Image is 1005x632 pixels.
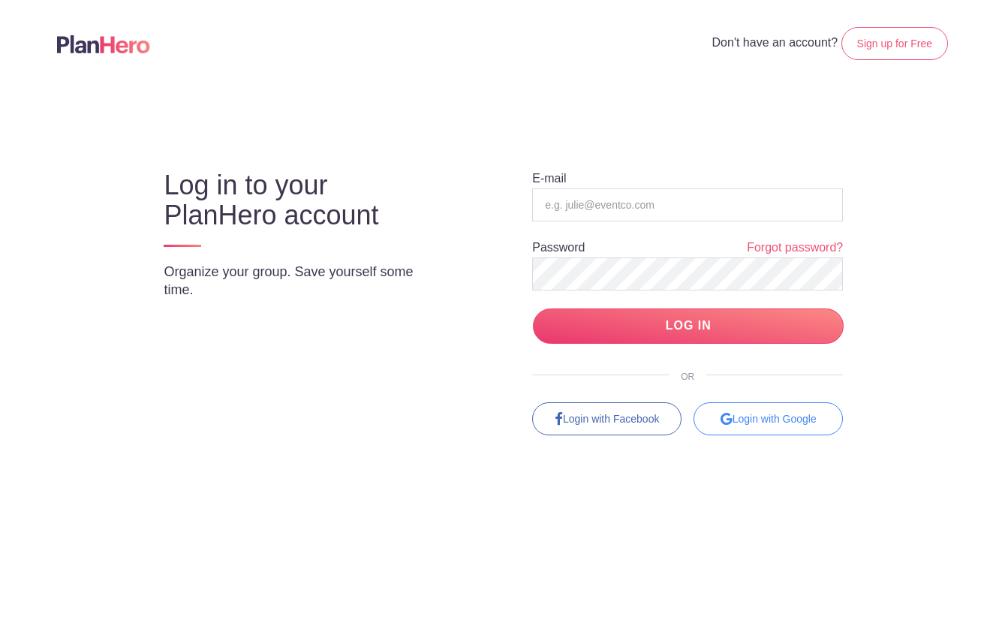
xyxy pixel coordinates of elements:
[57,35,150,53] img: Logo main planhero
[532,402,682,435] a: Login with Facebook
[532,242,585,254] label: Password
[164,170,446,230] h3: Log in to your PlanHero account
[532,173,566,185] label: E-mail
[669,372,706,382] span: OR
[841,27,948,60] a: Sign up for Free
[532,188,843,221] input: e.g. julie@eventco.com
[164,263,446,299] p: Organize your group. Save yourself some time.
[712,36,838,49] span: Don't have an account?
[747,239,843,257] a: Forgot password?
[533,308,844,344] input: LOG IN
[694,402,843,435] div: Login with Google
